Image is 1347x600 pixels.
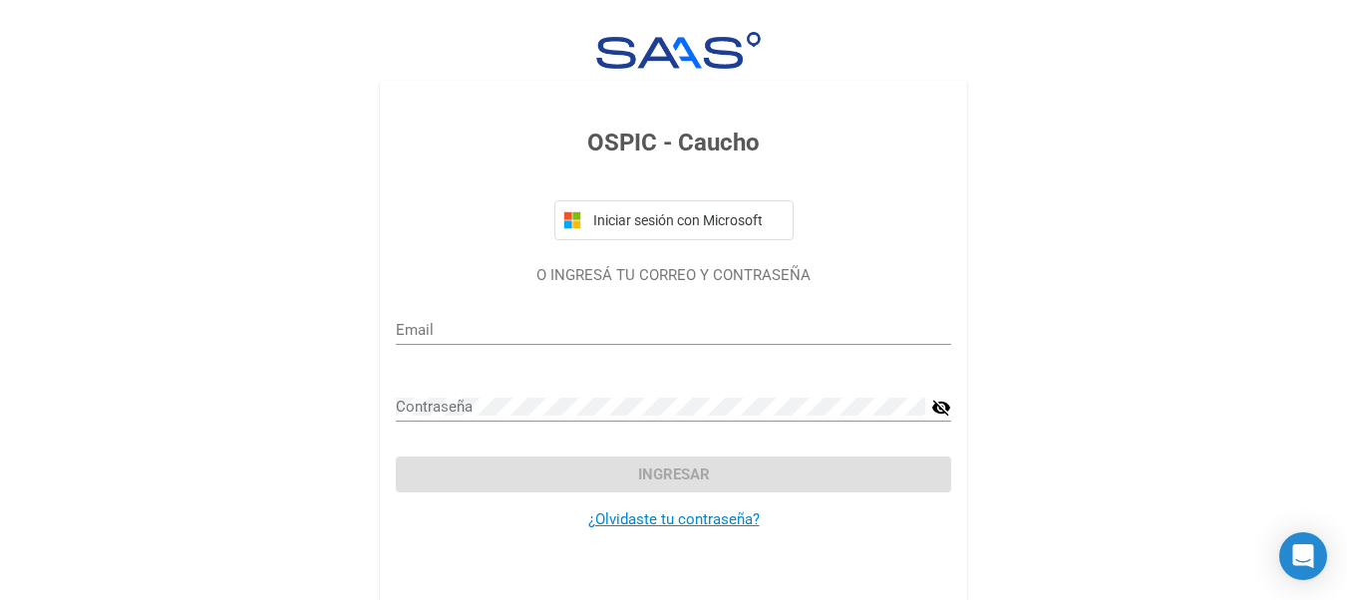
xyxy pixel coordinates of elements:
span: Ingresar [638,465,710,483]
p: O INGRESÁ TU CORREO Y CONTRASEÑA [396,264,951,287]
div: Open Intercom Messenger [1279,532,1327,580]
mat-icon: visibility_off [931,396,951,420]
a: ¿Olvidaste tu contraseña? [588,510,760,528]
h3: OSPIC - Caucho [396,125,951,160]
button: Ingresar [396,456,951,492]
button: Iniciar sesión con Microsoft [554,200,794,240]
span: Iniciar sesión con Microsoft [589,212,785,228]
